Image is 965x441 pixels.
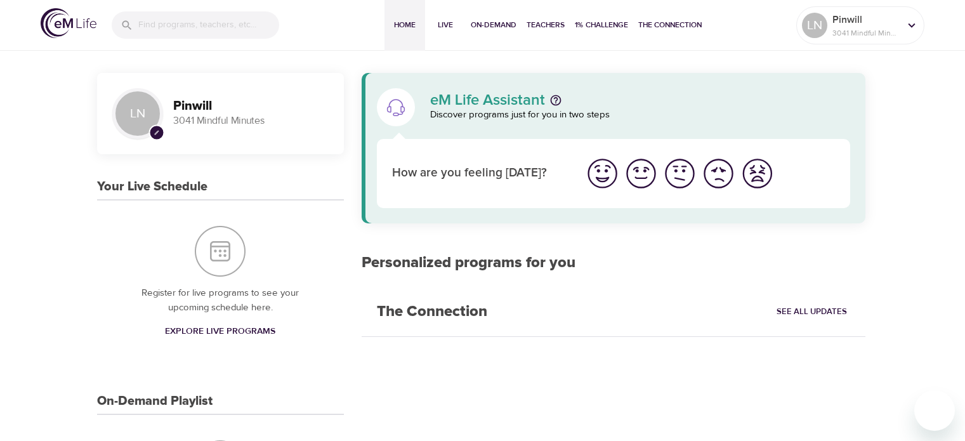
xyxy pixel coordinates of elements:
[777,305,847,319] span: See All Updates
[832,27,900,39] p: 3041 Mindful Minutes
[165,324,275,339] span: Explore Live Programs
[430,108,851,122] p: Discover programs just for you in two steps
[430,18,461,32] span: Live
[662,156,697,191] img: ok
[138,11,279,39] input: Find programs, teachers, etc...
[914,390,955,431] iframe: Button to launch messaging window
[832,12,900,27] p: Pinwill
[97,180,207,194] h3: Your Live Schedule
[527,18,565,32] span: Teachers
[622,154,660,193] button: I'm feeling good
[699,154,738,193] button: I'm feeling bad
[173,114,329,128] p: 3041 Mindful Minutes
[773,302,850,322] a: See All Updates
[740,156,775,191] img: worst
[802,13,827,38] div: LN
[122,286,318,315] p: Register for live programs to see your upcoming schedule here.
[738,154,777,193] button: I'm feeling worst
[41,8,96,38] img: logo
[160,320,280,343] a: Explore Live Programs
[173,99,329,114] h3: Pinwill
[575,18,628,32] span: 1% Challenge
[195,226,246,277] img: Your Live Schedule
[624,156,659,191] img: good
[660,154,699,193] button: I'm feeling ok
[471,18,516,32] span: On-Demand
[112,88,163,139] div: LN
[701,156,736,191] img: bad
[362,254,866,272] h2: Personalized programs for you
[583,154,622,193] button: I'm feeling great
[386,97,406,117] img: eM Life Assistant
[585,156,620,191] img: great
[97,394,213,409] h3: On-Demand Playlist
[390,18,420,32] span: Home
[392,164,568,183] p: How are you feeling [DATE]?
[362,287,502,336] h2: The Connection
[638,18,702,32] span: The Connection
[430,93,545,108] p: eM Life Assistant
